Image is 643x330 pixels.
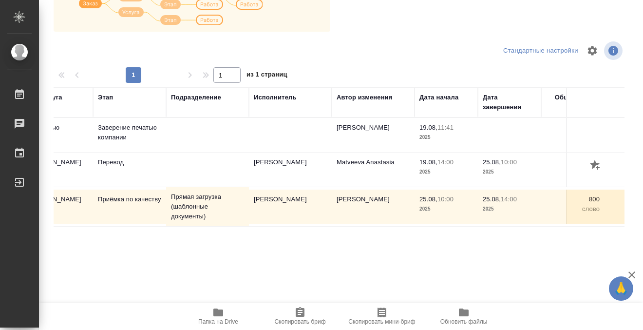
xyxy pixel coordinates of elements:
[332,190,415,224] td: [PERSON_NAME]
[249,190,332,224] td: [PERSON_NAME]
[440,318,488,325] span: Обновить файлы
[41,93,62,102] div: Услуга
[274,318,325,325] span: Скопировать бриф
[501,158,517,166] p: 10:00
[609,276,633,301] button: 🙏
[98,123,161,142] p: Заверение печатью компании
[483,93,536,112] div: Дата завершения
[419,195,437,203] p: 25.08,
[587,157,604,174] button: Добавить оценку
[546,194,600,204] p: 800
[483,204,536,214] p: 2025
[98,194,161,204] p: Приёмка по качеству
[98,157,161,167] p: Перевод
[419,158,437,166] p: 19.08,
[437,124,454,131] p: 11:41
[437,158,454,166] p: 14:00
[166,187,249,226] td: Прямая загрузка (шаблонные документы)
[419,167,473,177] p: 2025
[501,43,581,58] div: split button
[419,124,437,131] p: 19.08,
[483,195,501,203] p: 25.08,
[332,153,415,187] td: Matveeva Anastasia
[341,303,423,330] button: Скопировать мини-бриф
[555,93,600,102] div: Общий объем
[246,69,287,83] span: из 1 страниц
[171,93,221,102] div: Подразделение
[546,157,600,167] p: 800
[546,133,600,142] p: док.
[546,167,600,177] p: слово
[546,204,600,214] p: слово
[419,133,473,142] p: 2025
[259,303,341,330] button: Скопировать бриф
[337,93,392,102] div: Автор изменения
[249,153,332,187] td: [PERSON_NAME]
[437,195,454,203] p: 10:00
[483,167,536,177] p: 2025
[581,39,604,62] span: Настроить таблицу
[419,93,458,102] div: Дата начала
[604,41,624,60] span: Посмотреть информацию
[419,204,473,214] p: 2025
[254,93,297,102] div: Исполнитель
[198,318,238,325] span: Папка на Drive
[177,303,259,330] button: Папка на Drive
[98,93,113,102] div: Этап
[501,195,517,203] p: 14:00
[423,303,505,330] button: Обновить файлы
[348,318,415,325] span: Скопировать мини-бриф
[332,118,415,152] td: [PERSON_NAME]
[546,123,600,133] p: 0
[613,278,629,299] span: 🙏
[483,158,501,166] p: 25.08,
